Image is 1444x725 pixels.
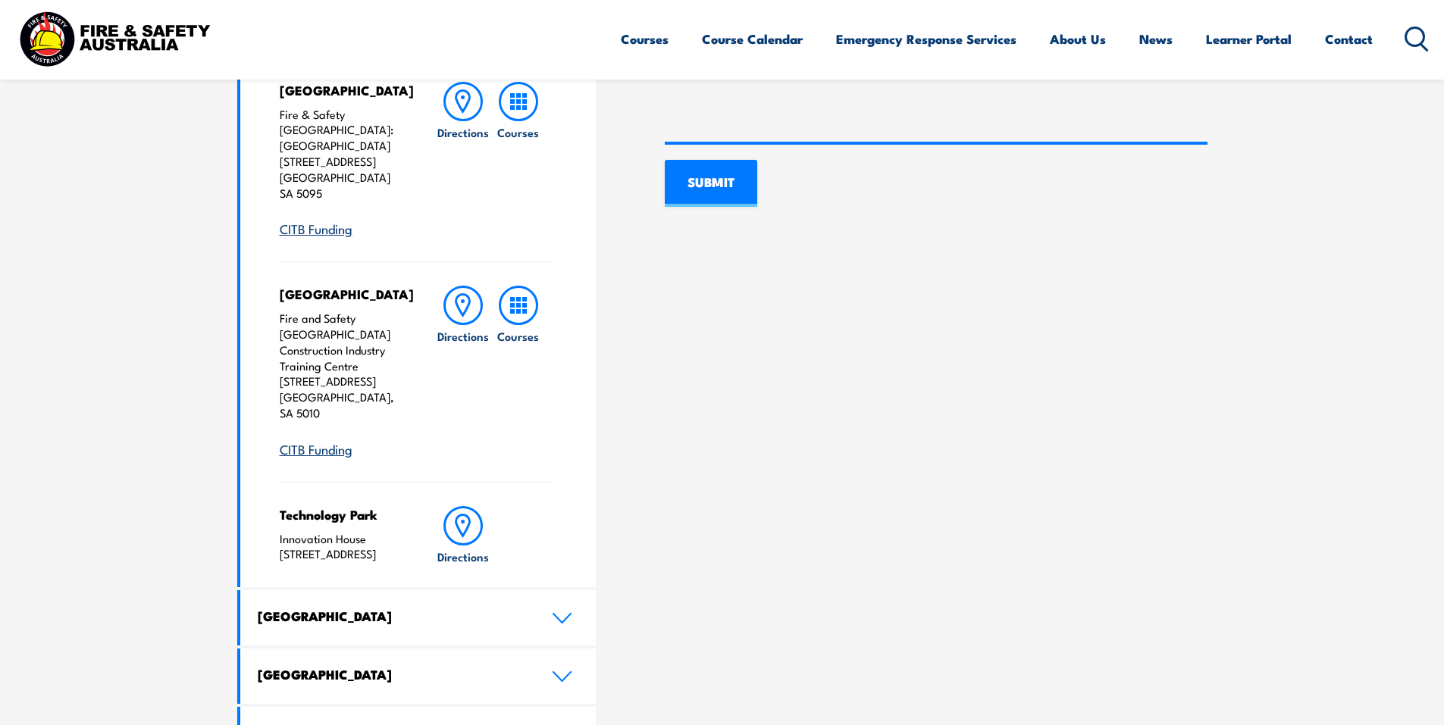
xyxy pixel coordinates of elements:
a: Course Calendar [702,19,803,59]
a: News [1139,19,1173,59]
h6: Directions [437,328,489,344]
a: CITB Funding [280,439,352,458]
a: Emergency Response Services [836,19,1016,59]
a: Learner Portal [1206,19,1292,59]
a: About Us [1050,19,1106,59]
a: Directions [436,286,490,458]
a: Contact [1325,19,1373,59]
h6: Directions [437,124,489,140]
h6: Directions [437,548,489,564]
iframe: reCAPTCHA [665,83,895,142]
a: Courses [491,286,546,458]
a: CITB Funding [280,219,352,237]
h6: Courses [497,124,539,140]
h4: [GEOGRAPHIC_DATA] [258,666,529,683]
h4: [GEOGRAPHIC_DATA] [280,286,406,302]
h4: Technology Park [280,506,406,523]
h4: [GEOGRAPHIC_DATA] [258,608,529,624]
a: Directions [436,82,490,239]
h4: [GEOGRAPHIC_DATA] [280,82,406,98]
a: [GEOGRAPHIC_DATA] [240,590,597,645]
a: [GEOGRAPHIC_DATA] [240,648,597,704]
a: Courses [621,19,669,59]
p: Fire & Safety [GEOGRAPHIC_DATA]: [GEOGRAPHIC_DATA] [STREET_ADDRESS] [GEOGRAPHIC_DATA] SA 5095 [280,107,406,202]
p: Fire and Safety [GEOGRAPHIC_DATA] Construction Industry Training Centre [STREET_ADDRESS] [GEOGRAP... [280,311,406,421]
a: Courses [491,82,546,239]
h6: Courses [497,328,539,344]
a: Directions [436,506,490,564]
input: SUBMIT [665,160,757,207]
p: Innovation House [STREET_ADDRESS] [280,531,406,563]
